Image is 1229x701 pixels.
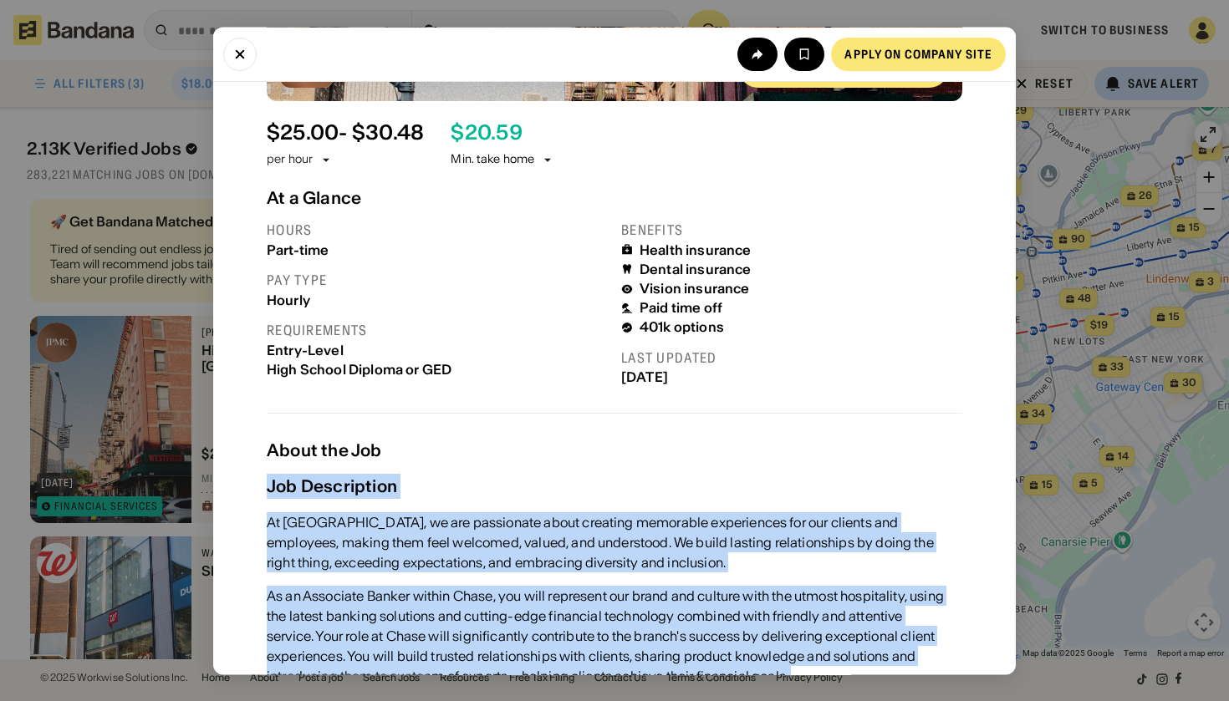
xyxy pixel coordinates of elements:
div: At [GEOGRAPHIC_DATA], we are passionate about creating memorable experiences for our clients and ... [267,512,962,572]
div: $ 20.59 [451,121,522,145]
div: Pay type [267,272,608,289]
div: Health insurance [640,242,752,258]
div: 401k options [640,320,724,336]
div: About the Job [267,440,962,460]
div: Paid time off [640,301,722,317]
div: High School Diploma or GED [267,362,608,378]
div: Requirements [267,322,608,339]
div: Benefits [621,221,962,239]
button: Close [223,37,257,70]
div: Job Description [267,474,397,499]
div: Hours [267,221,608,239]
div: Last updated [621,349,962,367]
div: Apply on company site [844,48,992,59]
div: Part-time [267,242,608,258]
div: As an Associate Banker within Chase, you will represent our brand and culture with the utmost hos... [267,586,962,686]
div: per hour [267,152,313,169]
div: Min. take home [451,152,554,169]
div: [DATE] [621,370,962,386]
div: Dental insurance [640,262,752,277]
div: Hourly [267,292,608,308]
div: Entry-Level [267,343,608,358]
div: $ 25.00 - $30.48 [267,121,424,145]
div: Vision insurance [640,282,750,297]
div: At a Glance [267,188,962,208]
